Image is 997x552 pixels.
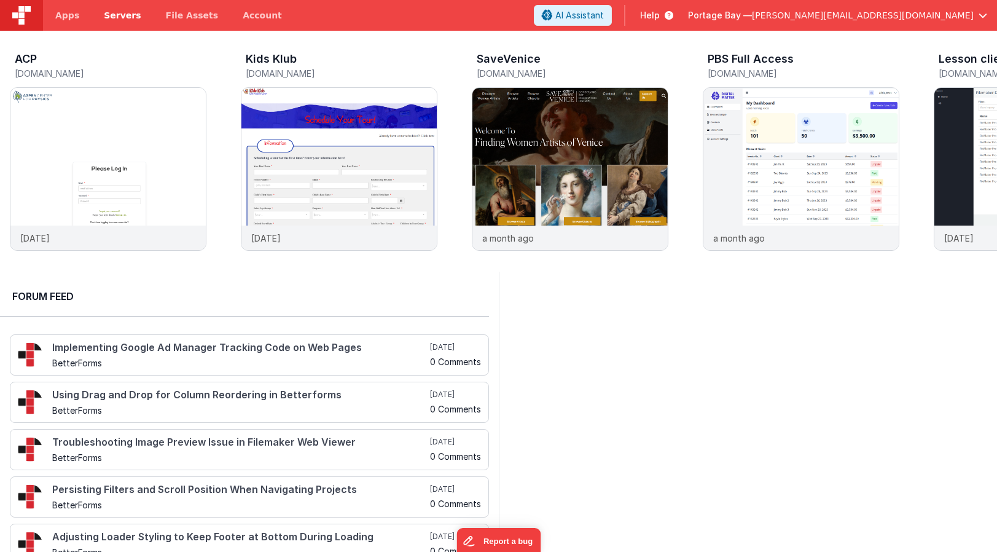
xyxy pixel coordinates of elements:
span: AI Assistant [555,9,604,22]
span: File Assets [166,9,219,22]
h5: [DATE] [430,437,481,447]
h5: BetterForms [52,500,428,510]
h4: Adjusting Loader Styling to Keep Footer at Bottom During Loading [52,532,428,543]
img: 295_2.png [18,342,42,367]
h3: PBS Full Access [708,53,794,65]
img: 295_2.png [18,390,42,414]
h5: BetterForms [52,406,428,415]
button: Portage Bay — [PERSON_NAME][EMAIL_ADDRESS][DOMAIN_NAME] [688,9,987,22]
h5: [DATE] [430,390,481,400]
h5: [DOMAIN_NAME] [15,69,206,78]
h3: SaveVenice [477,53,541,65]
h5: [DOMAIN_NAME] [477,69,668,78]
button: AI Assistant [534,5,612,26]
img: 295_2.png [18,484,42,509]
h5: 0 Comments [430,404,481,414]
h5: 0 Comments [430,452,481,461]
h5: BetterForms [52,358,428,368]
span: Apps [55,9,79,22]
a: Persisting Filters and Scroll Position When Navigating Projects BetterForms [DATE] 0 Comments [10,476,489,518]
p: a month ago [713,232,765,245]
p: [DATE] [251,232,281,245]
h3: ACP [15,53,37,65]
h5: 0 Comments [430,357,481,366]
h4: Using Drag and Drop for Column Reordering in Betterforms [52,390,428,401]
h2: Forum Feed [12,289,477,304]
span: Portage Bay — [688,9,752,22]
h5: [DOMAIN_NAME] [246,69,437,78]
a: Using Drag and Drop for Column Reordering in Betterforms BetterForms [DATE] 0 Comments [10,382,489,423]
h5: BetterForms [52,453,428,462]
h4: Troubleshooting Image Preview Issue in Filemaker Web Viewer [52,437,428,448]
h3: Kids Klub [246,53,297,65]
h5: [DOMAIN_NAME] [708,69,899,78]
h4: Persisting Filters and Scroll Position When Navigating Projects [52,484,428,495]
span: Servers [104,9,141,22]
p: a month ago [482,232,534,245]
h5: [DATE] [430,484,481,494]
h4: Implementing Google Ad Manager Tracking Code on Web Pages [52,342,428,353]
a: Implementing Google Ad Manager Tracking Code on Web Pages BetterForms [DATE] 0 Comments [10,334,489,376]
h5: 0 Comments [430,499,481,508]
a: Troubleshooting Image Preview Issue in Filemaker Web Viewer BetterForms [DATE] 0 Comments [10,429,489,470]
img: 295_2.png [18,437,42,462]
span: Help [640,9,660,22]
span: [PERSON_NAME][EMAIL_ADDRESS][DOMAIN_NAME] [752,9,974,22]
p: [DATE] [944,232,974,245]
h5: [DATE] [430,532,481,542]
h5: [DATE] [430,342,481,352]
